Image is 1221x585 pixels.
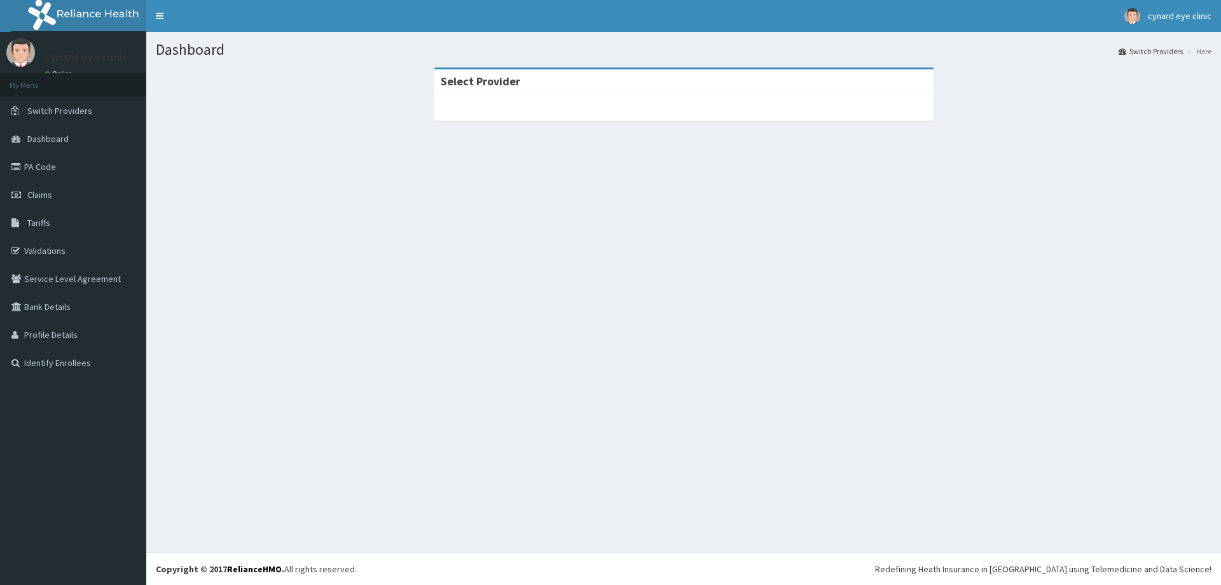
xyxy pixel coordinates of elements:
[45,52,128,63] p: cynard eye clinic
[1184,46,1211,57] li: Here
[27,105,92,116] span: Switch Providers
[27,189,52,201] span: Claims
[45,69,75,78] a: Online
[27,133,69,144] span: Dashboard
[27,217,50,229] span: Tariffs
[1148,10,1211,22] span: cynard eye clinic
[227,563,282,575] a: RelianceHMO
[441,74,520,88] strong: Select Provider
[1119,46,1183,57] a: Switch Providers
[1124,8,1140,24] img: User Image
[6,38,35,67] img: User Image
[146,553,1221,585] footer: All rights reserved.
[875,563,1211,575] div: Redefining Heath Insurance in [GEOGRAPHIC_DATA] using Telemedicine and Data Science!
[156,41,1211,58] h1: Dashboard
[156,563,284,575] strong: Copyright © 2017 .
